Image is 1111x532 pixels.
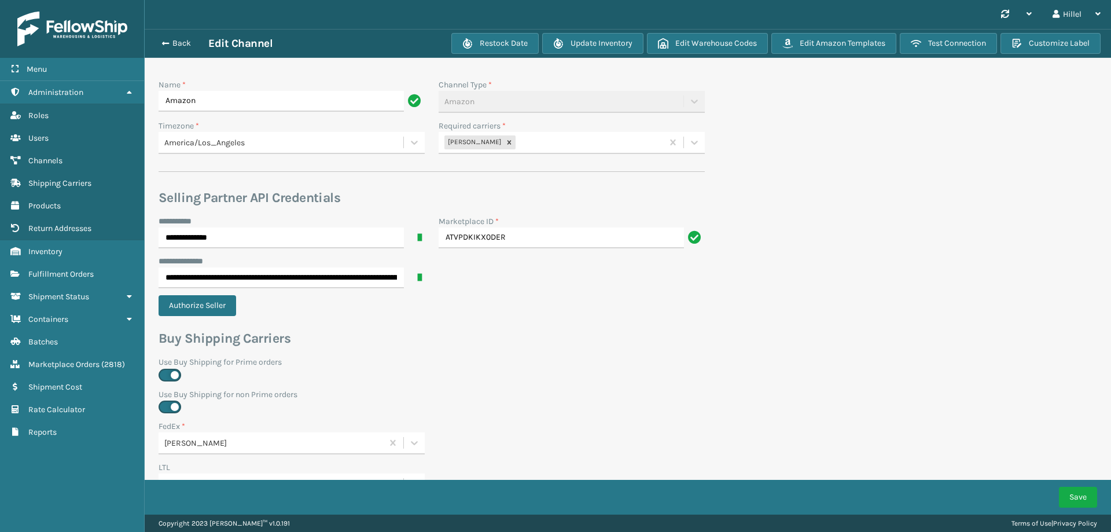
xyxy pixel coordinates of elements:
[28,87,83,97] span: Administration
[1053,519,1097,527] a: Privacy Policy
[451,33,539,54] button: Restock Date
[159,388,705,401] label: Use Buy Shipping for non Prime orders
[1000,33,1101,54] button: Customize Label
[155,38,208,49] button: Back
[17,12,127,46] img: logo
[28,269,94,279] span: Fulfillment Orders
[159,330,705,347] h3: Buy Shipping Carriers
[159,461,170,474] label: LTL
[1011,515,1097,532] div: |
[208,36,273,50] h3: Edit Channel
[159,120,199,132] label: Timezone
[28,247,62,256] span: Inventory
[28,111,49,120] span: Roles
[28,223,91,233] span: Return Addresses
[771,33,896,54] button: Edit Amazon Templates
[542,33,643,54] button: Update Inventory
[439,120,506,132] label: Required carriers
[159,356,705,368] label: Use Buy Shipping for Prime orders
[1059,487,1097,508] button: Save
[159,300,243,310] a: Authorize Seller
[159,420,185,432] label: FedEx
[164,437,384,449] div: [PERSON_NAME]
[27,64,47,74] span: Menu
[28,201,61,211] span: Products
[28,405,85,414] span: Rate Calculator
[28,156,62,166] span: Channels
[28,314,68,324] span: Containers
[28,427,57,437] span: Reports
[28,178,91,188] span: Shipping Carriers
[439,79,492,91] label: Channel Type
[1011,519,1051,527] a: Terms of Use
[159,79,186,91] label: Name
[900,33,997,54] button: Test Connection
[28,337,58,347] span: Batches
[164,137,404,149] div: America/Los_Angeles
[159,515,290,532] p: Copyright 2023 [PERSON_NAME]™ v 1.0.191
[28,133,49,143] span: Users
[159,295,236,316] button: Authorize Seller
[101,359,125,369] span: ( 2818 )
[444,135,503,149] div: [PERSON_NAME]
[647,33,768,54] button: Edit Warehouse Codes
[28,382,82,392] span: Shipment Cost
[439,215,499,228] label: Marketplace ID
[28,359,100,369] span: Marketplace Orders
[164,478,192,490] div: Select...
[159,189,705,207] h3: Selling Partner API Credentials
[28,292,89,302] span: Shipment Status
